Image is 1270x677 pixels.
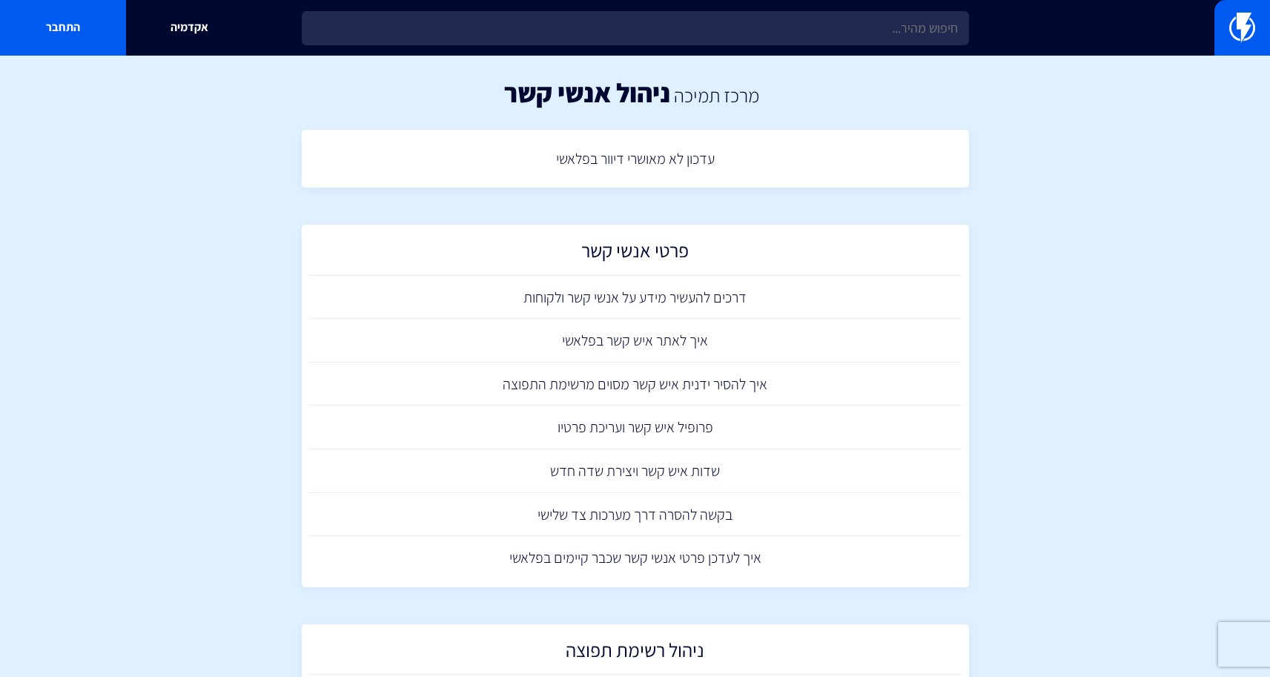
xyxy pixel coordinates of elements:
a: ניהול רשימת תפוצה [309,632,962,676]
a: פרטי אנשי קשר [309,232,962,276]
a: איך לעדכן פרטי אנשי קשר שכבר קיימים בפלאשי [309,536,962,580]
h2: ניהול רשימת תפוצה [317,639,954,668]
h2: פרטי אנשי קשר [317,240,954,268]
a: איך להסיר ידנית איש קשר מסוים מרשימת התפוצה [309,363,962,406]
a: עדכון לא מאושרי דיוור בפלאשי [309,137,962,181]
a: בקשה להסרה דרך מערכות צד שלישי [309,493,962,537]
a: פרופיל איש קשר ועריכת פרטיו [309,406,962,449]
input: חיפוש מהיר... [302,11,969,45]
a: דרכים להעשיר מידע על אנשי קשר ולקוחות [309,276,962,320]
a: מרכז תמיכה [674,82,759,108]
a: שדות איש קשר ויצירת שדה חדש [309,449,962,493]
a: איך לאתר איש קשר בפלאשי [309,319,962,363]
h1: ניהול אנשי קשר [504,78,670,108]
